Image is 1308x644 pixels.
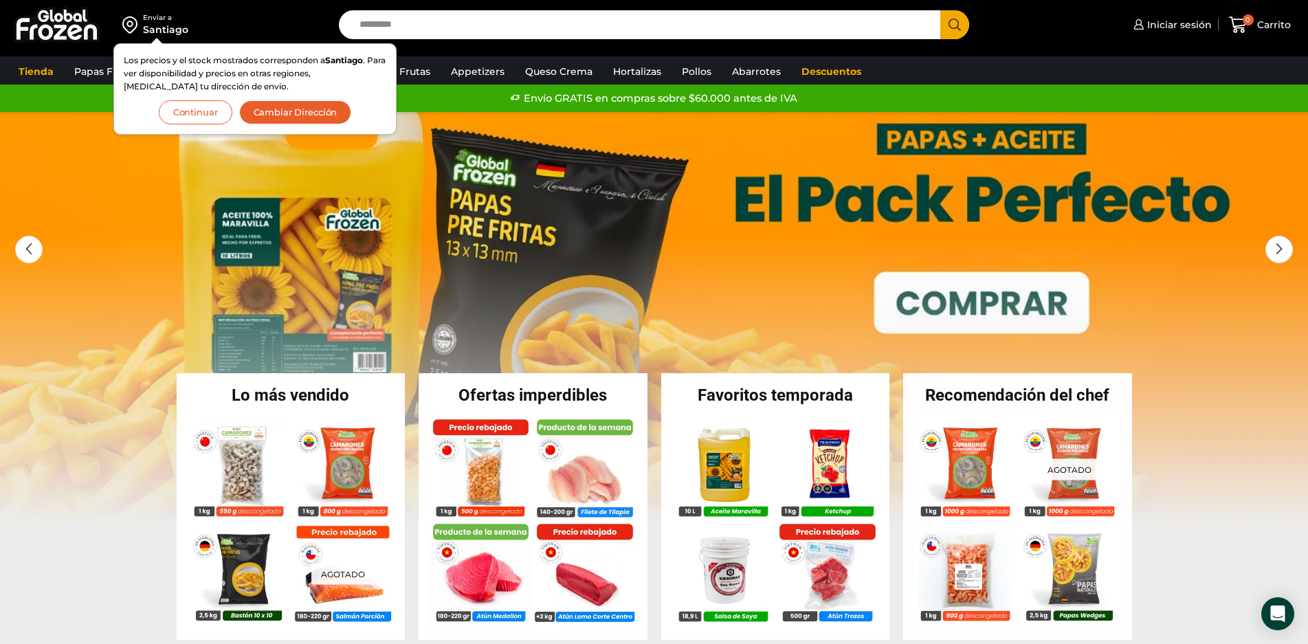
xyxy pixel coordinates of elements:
[67,58,141,85] a: Papas Fritas
[725,58,788,85] a: Abarrotes
[239,100,352,124] button: Cambiar Dirección
[1144,18,1212,32] span: Iniciar sesión
[143,23,188,36] div: Santiago
[122,13,143,36] img: address-field-icon.svg
[12,58,60,85] a: Tienda
[940,10,969,39] button: Search button
[444,58,511,85] a: Appetizers
[159,100,232,124] button: Continuar
[177,387,406,403] h2: Lo más vendido
[325,55,363,65] strong: Santiago
[1226,9,1294,41] a: 0 Carrito
[606,58,668,85] a: Hortalizas
[518,58,599,85] a: Queso Crema
[661,387,890,403] h2: Favoritos temporada
[675,58,718,85] a: Pollos
[143,13,188,23] div: Enviar a
[1243,14,1254,25] span: 0
[419,387,647,403] h2: Ofertas imperdibles
[1265,236,1293,263] div: Next slide
[903,387,1132,403] h2: Recomendación del chef
[15,236,43,263] div: Previous slide
[1261,597,1294,630] div: Open Intercom Messenger
[1254,18,1291,32] span: Carrito
[1038,458,1101,480] p: Agotado
[1130,11,1212,38] a: Iniciar sesión
[124,54,386,93] p: Los precios y el stock mostrados corresponden a . Para ver disponibilidad y precios en otras regi...
[311,564,374,585] p: Agotado
[795,58,868,85] a: Descuentos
